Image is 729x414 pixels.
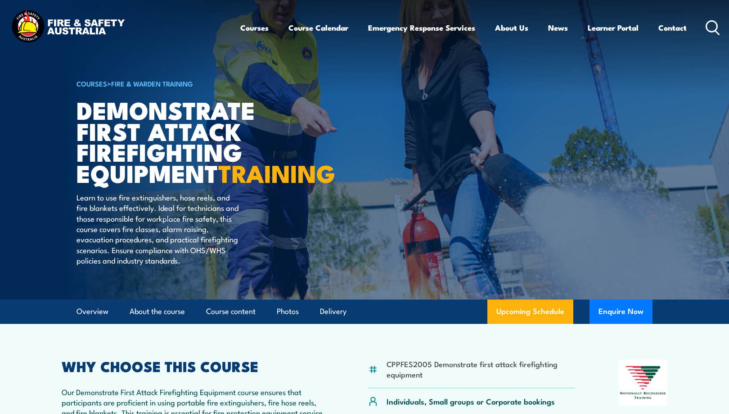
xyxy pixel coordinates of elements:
a: Learner Portal [588,16,639,40]
a: COURSES [76,78,107,88]
h1: Demonstrate First Attack Firefighting Equipment [76,99,299,183]
a: Course content [206,300,256,323]
a: News [548,16,568,40]
a: Photos [277,300,299,323]
li: CPPFES2005 Demonstrate first attack firefighting equipment [387,359,575,380]
a: Delivery [320,300,346,323]
h2: WHY CHOOSE THIS COURSE [62,359,324,372]
a: Upcoming Schedule [487,300,573,324]
p: Individuals, Small groups or Corporate bookings [387,396,555,406]
a: About Us [495,16,528,40]
a: Courses [240,16,269,40]
h6: > [76,78,299,89]
a: Course Calendar [288,16,348,40]
a: Overview [76,300,108,323]
strong: TRAINING [218,154,335,191]
a: Contact [658,16,687,40]
button: Enquire Now [589,300,652,324]
img: Nationally Recognised Training logo. [619,359,667,405]
a: About the course [130,300,185,323]
p: Learn to use fire extinguishers, hose reels, and fire blankets effectively. Ideal for technicians... [76,192,241,266]
a: Emergency Response Services [368,16,475,40]
a: Fire & Warden Training [111,78,193,88]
